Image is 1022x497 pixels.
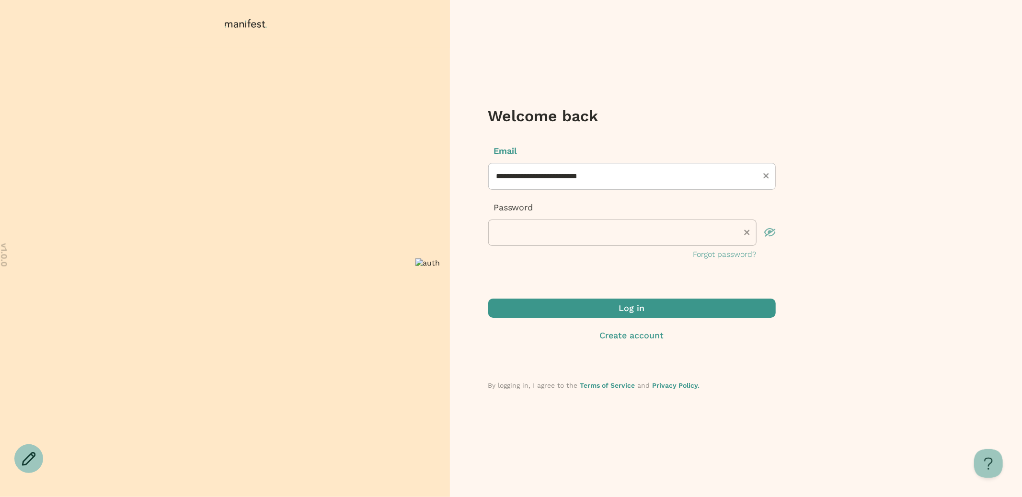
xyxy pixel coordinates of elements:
button: Forgot password? [693,249,757,260]
a: Privacy Policy. [653,381,700,389]
h3: Welcome back [488,106,776,126]
p: Email [488,145,776,157]
a: Terms of Service [580,381,635,389]
button: Create account [488,329,776,342]
span: By logging in, I agree to the and [488,381,700,389]
button: Log in [488,299,776,318]
iframe: Toggle Customer Support [974,449,1003,478]
img: auth [415,258,440,267]
p: Password [488,201,776,214]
